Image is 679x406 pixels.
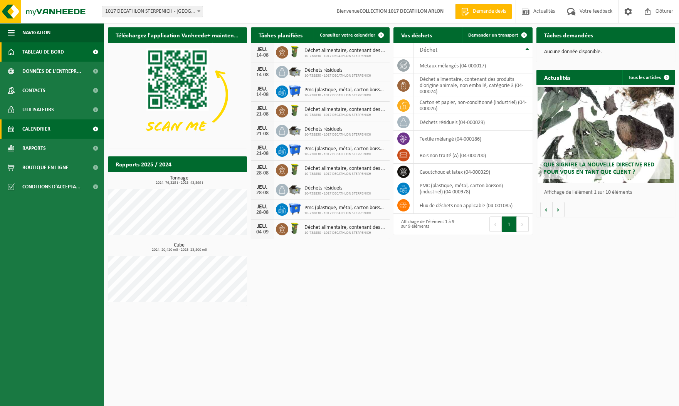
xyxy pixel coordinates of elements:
td: flux de déchets non applicable (04-001085) [414,197,533,214]
span: 10-738830 - 1017 DECATHLON STERPENICH [304,74,371,78]
img: WB-0060-HPE-GN-50 [288,163,301,176]
span: Que signifie la nouvelle directive RED pour vous en tant que client ? [543,162,654,175]
td: carton et papier, non-conditionné (industriel) (04-000026) [414,97,533,114]
span: Déchets résiduels [304,185,371,191]
div: JEU. [255,223,270,230]
a: Demander un transport [462,27,532,43]
div: JEU. [255,66,270,72]
span: 10-738830 - 1017 DECATHLON STERPENICH [304,113,386,117]
a: Que signifie la nouvelle directive RED pour vous en tant que client ? [538,87,674,183]
div: 04-09 [255,230,270,235]
img: Download de VHEPlus App [108,43,247,147]
div: 28-08 [255,210,270,215]
span: Données de l'entrepr... [22,62,81,81]
div: Affichage de l'élément 1 à 9 sur 9 éléments [397,216,459,233]
p: Aucune donnée disponible. [544,49,668,55]
strong: COLLECTION 1017 DECATHLON ARLON [360,8,444,14]
span: 10-738830 - 1017 DECATHLON STERPENICH [304,93,386,98]
div: 21-08 [255,112,270,117]
span: 2024: 20,420 m3 - 2025: 23,800 m3 [112,248,247,252]
h3: Tonnage [112,176,247,185]
img: WB-5000-GAL-GY-01 [288,65,301,78]
h2: Téléchargez l'application Vanheede+ maintenant! [108,27,247,42]
h2: Vos déchets [393,27,440,42]
div: JEU. [255,125,270,131]
div: JEU. [255,164,270,171]
span: Consulter votre calendrier [320,33,375,38]
img: WB-5000-GAL-GY-01 [288,183,301,196]
span: 10-738830 - 1017 DECATHLON STERPENICH [304,231,386,235]
h2: Actualités [536,70,578,85]
span: 10-738830 - 1017 DECATHLON STERPENICH [304,133,371,137]
button: Previous [489,216,502,232]
div: JEU. [255,145,270,151]
div: JEU. [255,47,270,53]
div: 21-08 [255,131,270,137]
div: JEU. [255,86,270,92]
div: JEU. [255,204,270,210]
span: 1017 DECATHLON STERPENICH - ARLON [102,6,203,17]
td: textile mélangé (04-000186) [414,131,533,147]
p: Affichage de l'élément 1 sur 10 éléments [544,190,672,195]
button: Vorige [540,202,553,217]
span: Contacts [22,81,45,100]
button: 1 [502,216,517,232]
span: Pmc (plastique, métal, carton boisson) (industriel) [304,146,386,152]
span: Navigation [22,23,50,42]
img: WB-1100-HPE-BE-01 [288,143,301,156]
td: déchets résiduels (04-000029) [414,114,533,131]
img: WB-1100-HPE-BE-01 [288,84,301,97]
a: Demande devis [455,4,512,19]
a: Consulter les rapports [180,171,246,187]
img: WB-5000-GAL-GY-01 [288,124,301,137]
span: Conditions d'accepta... [22,177,81,196]
span: 10-738830 - 1017 DECATHLON STERPENICH [304,172,386,176]
h2: Rapports 2025 / 2024 [108,156,179,171]
button: Volgende [553,202,565,217]
span: Boutique en ligne [22,158,69,177]
td: bois non traité (A) (04-000200) [414,147,533,164]
td: déchet alimentaire, contenant des produits d'origine animale, non emballé, catégorie 3 (04-000024) [414,74,533,97]
span: Demande devis [471,8,508,15]
td: caoutchouc et latex (04-000329) [414,164,533,180]
div: 14-08 [255,72,270,78]
span: 10-738830 - 1017 DECATHLON STERPENICH [304,211,386,216]
a: Tous les articles [622,70,674,85]
img: WB-0060-HPE-GN-50 [288,104,301,117]
span: 2024: 76,325 t - 2025: 43,599 t [112,181,247,185]
span: 10-738830 - 1017 DECATHLON STERPENICH [304,152,386,157]
span: Déchet alimentaire, contenant des produits d'origine animale, non emballé, catég... [304,225,386,231]
button: Next [517,216,529,232]
div: 28-08 [255,171,270,176]
div: JEU. [255,184,270,190]
td: PMC (plastique, métal, carton boisson) (industriel) (04-000978) [414,180,533,197]
span: Calendrier [22,119,50,139]
span: Déchet alimentaire, contenant des produits d'origine animale, non emballé, catég... [304,48,386,54]
div: 21-08 [255,151,270,156]
div: 28-08 [255,190,270,196]
div: 14-08 [255,53,270,58]
h2: Tâches demandées [536,27,601,42]
span: Tableau de bord [22,42,64,62]
img: WB-1100-HPE-BE-01 [288,202,301,215]
span: Déchets résiduels [304,67,371,74]
span: Déchet [420,47,437,53]
span: Demander un transport [468,33,518,38]
h3: Cube [112,243,247,252]
span: Utilisateurs [22,100,54,119]
img: WB-0060-HPE-GN-50 [288,222,301,235]
span: Pmc (plastique, métal, carton boisson) (industriel) [304,87,386,93]
span: Déchet alimentaire, contenant des produits d'origine animale, non emballé, catég... [304,107,386,113]
span: Déchets résiduels [304,126,371,133]
span: Rapports [22,139,46,158]
div: 14-08 [255,92,270,97]
a: Consulter votre calendrier [314,27,389,43]
span: 10-738830 - 1017 DECATHLON STERPENICH [304,54,386,59]
span: 10-738830 - 1017 DECATHLON STERPENICH [304,191,371,196]
span: Pmc (plastique, métal, carton boisson) (industriel) [304,205,386,211]
div: JEU. [255,106,270,112]
h2: Tâches planifiées [251,27,310,42]
td: métaux mélangés (04-000017) [414,57,533,74]
img: WB-0060-HPE-GN-50 [288,45,301,58]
